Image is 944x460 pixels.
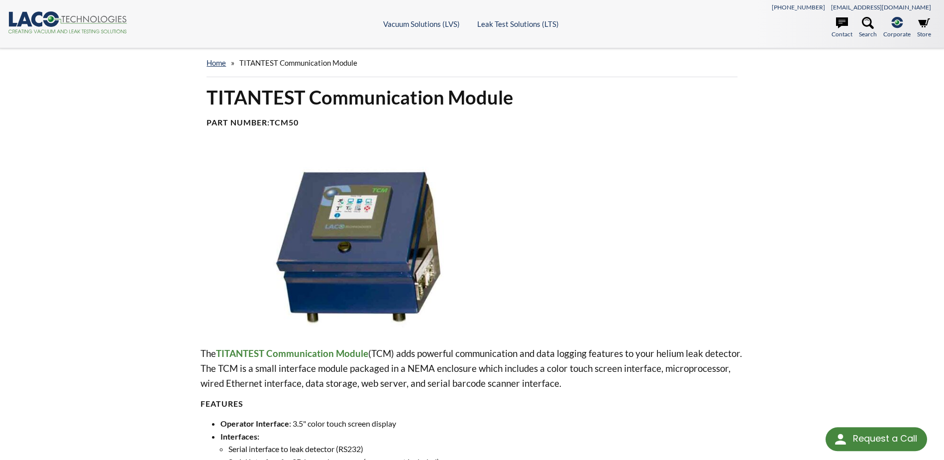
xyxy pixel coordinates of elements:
div: Request a Call [853,427,917,450]
a: Store [917,17,931,39]
p: The (TCM) adds powerful communication and data logging features to your helium leak detector. The... [201,346,743,391]
a: Search [859,17,877,39]
a: Leak Test Solutions (LTS) [477,19,559,28]
a: [PHONE_NUMBER] [772,3,825,11]
li: : 3.5" color touch screen display [220,417,743,430]
h4: FEATURES [201,399,743,409]
a: Vacuum Solutions (LVS) [383,19,460,28]
strong: Interfaces: [220,432,259,441]
a: home [207,58,226,67]
div: » [207,49,737,77]
h4: Part Number: [207,117,737,128]
a: [EMAIL_ADDRESS][DOMAIN_NAME] [831,3,931,11]
b: TCM50 [270,117,299,127]
li: Serial interface to leak detector (RS232) [228,443,743,456]
img: TCM50 Communication Module image [201,152,518,330]
img: round button [833,431,848,447]
span: TITANTEST Communication Module [239,58,357,67]
span: Corporate [883,29,911,39]
strong: TITANTEST Communication Module [216,347,368,359]
div: Request a Call [826,427,927,451]
strong: Operator Interface [220,419,289,428]
h1: TITANTEST Communication Module [207,85,737,110]
a: Contact [832,17,852,39]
